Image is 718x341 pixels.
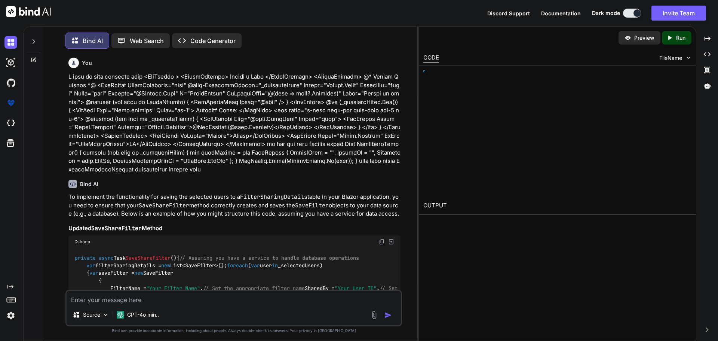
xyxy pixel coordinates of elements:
[272,262,278,269] span: in
[130,36,164,45] p: Web Search
[379,239,385,245] img: copy
[68,73,401,174] p: L ipsu do sita consecte adip <EliTseddo > <EiusmOdtempo> Incidi u Labo </EtdolOremagn> <AliquaEni...
[83,311,100,319] p: Source
[487,9,530,17] button: Discord Support
[295,202,329,209] code: SaveFilter
[4,309,17,322] img: settings
[134,270,143,277] span: new
[161,262,170,269] span: new
[380,285,511,292] span: // Set the ID of the user sharing the filter
[127,311,159,319] p: GPT-4o min..
[179,255,359,261] span: // Assuming you have a service to handle database operations
[102,312,109,318] img: Pick Models
[227,262,248,269] span: foreach
[4,56,17,69] img: darkAi-studio
[370,311,378,319] img: attachment
[75,255,177,261] span: Task ()
[74,239,90,245] span: Csharp
[419,197,696,214] h2: OUTPUT
[203,285,305,292] span: // Set the appropriate filter name
[4,97,17,109] img: premium
[335,285,377,292] span: "Your User ID"
[139,202,189,209] code: SaveShareFilter
[541,9,581,17] button: Documentation
[68,224,401,233] h3: Updated Method
[80,180,98,188] h6: Bind AI
[384,311,392,319] img: icon
[240,193,307,201] code: FilterSharingDetails
[117,311,124,319] img: GPT-4o mini
[388,238,395,245] img: Open in Browser
[190,36,236,45] p: Code Generator
[423,54,439,63] div: CODE
[86,262,95,269] span: var
[625,34,631,41] img: preview
[541,10,581,16] span: Documentation
[83,36,103,45] p: Bind AI
[685,55,691,61] img: chevron down
[146,285,200,292] span: "Your Filter Name"
[592,9,620,17] span: Dark mode
[126,255,171,261] span: SaveShareFilter
[75,255,96,261] span: private
[634,34,654,42] p: Preview
[676,34,685,42] p: Run
[487,10,530,16] span: Discord Support
[4,36,17,49] img: darkChat
[82,59,92,67] h6: You
[659,54,682,62] span: FileName
[89,270,98,277] span: var
[4,117,17,130] img: cloudideIcon
[91,225,142,232] code: SaveShareFilter
[6,6,51,17] img: Bind AI
[651,6,706,21] button: Invite Team
[251,262,260,269] span: var
[68,193,401,218] p: To implement the functionality for saving the selected users to a table in your Blazor applicatio...
[4,76,17,89] img: githubDark
[99,255,114,261] span: async
[65,328,402,334] p: Bind can provide inaccurate information, including about people. Always double-check its answers....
